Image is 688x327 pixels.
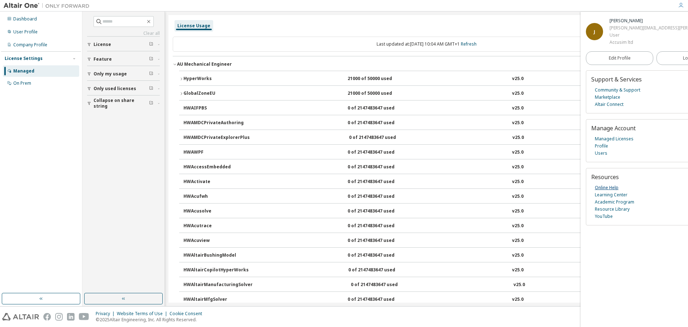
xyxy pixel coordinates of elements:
div: v25.0 [512,76,524,82]
button: Only used licenses [87,81,160,97]
p: © 2025 Altair Engineering, Inc. All Rights Reserved. [96,317,206,323]
span: Clear filter [149,86,153,92]
div: HWActivate [183,179,248,185]
img: Altair One [4,2,93,9]
div: v25.0 [512,252,524,259]
div: Privacy [96,311,117,317]
span: Clear filter [149,71,153,77]
div: HyperWorks [183,76,248,82]
div: 21000 of 50000 used [348,90,412,97]
div: 0 of 2147483647 used [348,193,412,200]
button: GlobalZoneEU21000 of 50000 usedv25.0Expire date:[DATE] [179,86,674,102]
div: Last updated at: [DATE] 10:04 AM GMT+1 [173,37,680,52]
span: Collapse on share string [94,98,149,109]
button: HWAcutrace0 of 2147483647 usedv25.0Expire date:[DATE] [183,218,674,234]
span: Clear filter [149,56,153,62]
span: Feature [94,56,112,62]
div: v25.0 [512,149,524,156]
div: 0 of 2147483647 used [348,105,412,112]
div: v25.0 [512,296,524,303]
div: User Profile [13,29,38,35]
div: HWAcutrace [183,223,248,229]
div: 0 of 2147483647 used [351,282,415,288]
a: Profile [595,143,608,150]
button: HWAltairCopilotHyperWorks0 of 2147483647 usedv25.0Expire date:[DATE] [183,262,674,278]
span: Support & Services [591,75,642,83]
button: HWAWPF0 of 2147483647 usedv25.0Expire date:[DATE] [183,145,674,160]
div: HWAMDCPrivateExplorerPlus [183,135,250,141]
div: HWAWPF [183,149,248,156]
button: HWAcufwh0 of 2147483647 usedv25.0Expire date:[DATE] [183,189,674,205]
div: HWAcuview [183,238,248,244]
button: HWAMDCPrivateAuthoring0 of 2147483647 usedv25.0Expire date:[DATE] [183,115,674,131]
img: instagram.svg [55,313,63,321]
div: License Usage [177,23,210,29]
img: linkedin.svg [67,313,75,321]
button: HWAccessEmbedded0 of 2147483647 usedv25.0Expire date:[DATE] [183,159,674,175]
a: Learning Center [595,191,627,198]
button: HWAcuview0 of 2147483647 usedv25.0Expire date:[DATE] [183,233,674,249]
div: v25.0 [512,208,524,215]
span: Only my usage [94,71,127,77]
div: v25.0 [512,164,524,170]
div: 0 of 2147483647 used [348,208,412,215]
a: Edit Profile [586,51,653,65]
img: altair_logo.svg [2,313,39,321]
a: Academic Program [595,198,634,206]
div: HWAltairManufacturingSolver [183,282,253,288]
div: Dashboard [13,16,37,22]
button: HWAltairBushingModel0 of 2147483647 usedv25.0Expire date:[DATE] [183,248,674,263]
div: 0 of 2147483647 used [348,223,412,229]
button: AU Mechanical EngineerLicense ID: 149117 [173,56,680,72]
a: Users [595,150,607,157]
button: Collapse on share string [87,95,160,111]
div: 0 of 2147483647 used [348,296,412,303]
div: 0 of 2147483647 used [348,149,412,156]
div: v25.0 [513,282,525,288]
div: Managed [13,68,34,74]
div: v25.0 [512,193,524,200]
div: v25.0 [512,223,524,229]
span: Manage Account [591,124,636,132]
a: Clear all [87,31,160,36]
a: Online Help [595,184,618,191]
div: HWAccessEmbedded [183,164,248,170]
div: v25.0 [512,267,524,274]
div: HWAltairMfgSolver [183,296,248,303]
button: HWAltairMfgSolver0 of 2147483647 usedv25.0Expire date:[DATE] [183,292,674,308]
span: Edit Profile [609,55,631,61]
a: Resource Library [595,206,630,213]
div: 0 of 2147483647 used [348,179,412,185]
img: youtube.svg [79,313,89,321]
div: AU Mechanical Engineer [177,61,232,67]
span: Clear filter [149,101,153,106]
button: HWAltairManufacturingSolver0 of 2147483647 usedv25.0Expire date:[DATE] [183,277,674,293]
div: HWAMDCPrivateAuthoring [183,120,248,126]
a: YouTube [595,213,613,220]
div: v25.0 [512,179,524,185]
div: v25.0 [512,238,524,244]
div: On Prem [13,80,31,86]
span: License [94,42,111,47]
div: v25.0 [512,105,524,112]
a: Managed Licenses [595,135,634,143]
div: License Settings [5,56,43,61]
div: Company Profile [13,42,47,48]
button: Only my usage [87,66,160,82]
div: HWAcufwh [183,193,248,200]
div: GlobalZoneEU [183,90,248,97]
div: HWAltairBushingModel [183,252,248,259]
span: Resources [591,173,619,181]
a: Altair Connect [595,101,623,108]
div: 0 of 2147483647 used [348,120,412,126]
div: v25.0 [512,135,524,141]
div: Website Terms of Use [117,311,169,317]
button: HWAcusolve0 of 2147483647 usedv25.0Expire date:[DATE] [183,204,674,219]
div: 21000 of 50000 used [348,76,412,82]
div: 0 of 2147483647 used [348,238,412,244]
img: facebook.svg [43,313,51,321]
span: Clear filter [149,42,153,47]
div: 0 of 2147483647 used [349,135,414,141]
a: Refresh [461,41,477,47]
div: HWAcusolve [183,208,248,215]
